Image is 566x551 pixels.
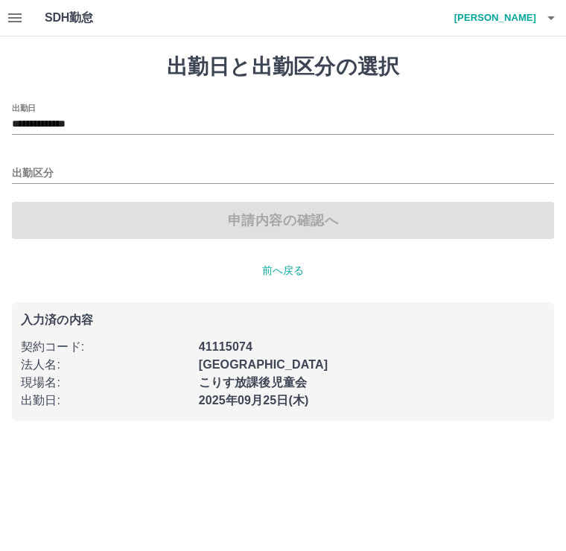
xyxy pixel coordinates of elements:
[21,356,190,374] p: 法人名 :
[21,374,190,392] p: 現場名 :
[21,392,190,410] p: 出勤日 :
[21,338,190,356] p: 契約コード :
[199,376,307,389] b: こりす放課後児童会
[12,102,36,113] label: 出勤日
[199,394,309,407] b: 2025年09月25日(木)
[21,314,545,326] p: 入力済の内容
[12,263,554,278] p: 前へ戻る
[12,54,554,80] h1: 出勤日と出勤区分の選択
[199,358,328,371] b: [GEOGRAPHIC_DATA]
[199,340,252,353] b: 41115074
